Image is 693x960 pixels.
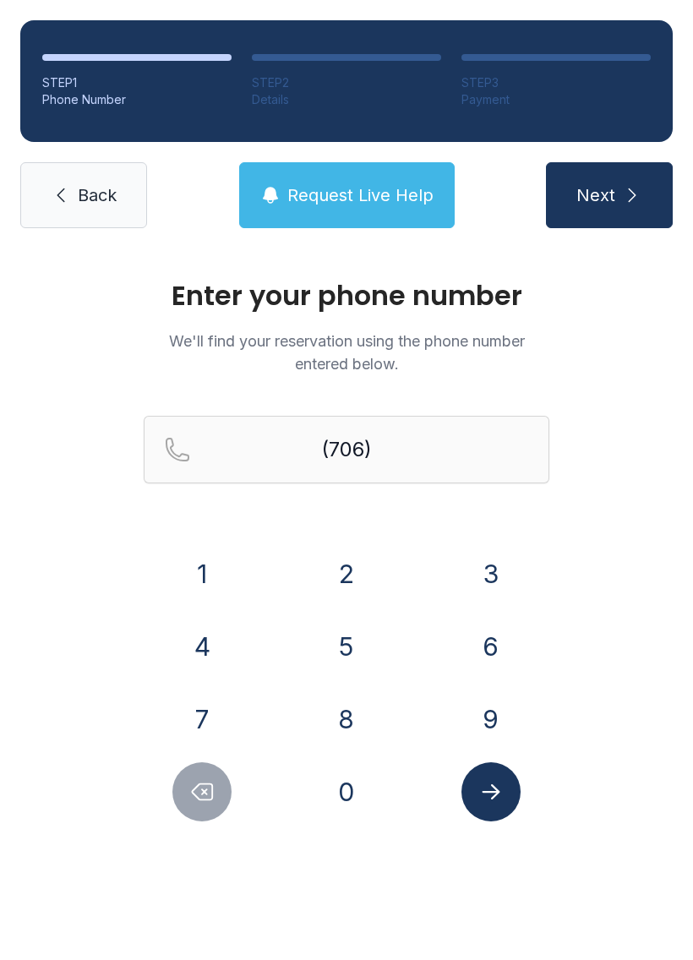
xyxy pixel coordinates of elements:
div: Payment [461,91,651,108]
button: 6 [461,617,521,676]
span: Next [576,183,615,207]
div: STEP 1 [42,74,232,91]
span: Back [78,183,117,207]
input: Reservation phone number [144,416,549,483]
button: 9 [461,690,521,749]
span: Request Live Help [287,183,434,207]
button: 0 [317,762,376,821]
button: 5 [317,617,376,676]
div: STEP 2 [252,74,441,91]
button: Delete number [172,762,232,821]
button: 3 [461,544,521,603]
button: 8 [317,690,376,749]
div: Phone Number [42,91,232,108]
button: 7 [172,690,232,749]
button: Submit lookup form [461,762,521,821]
p: We'll find your reservation using the phone number entered below. [144,330,549,375]
button: 4 [172,617,232,676]
div: STEP 3 [461,74,651,91]
button: 1 [172,544,232,603]
button: 2 [317,544,376,603]
div: Details [252,91,441,108]
h1: Enter your phone number [144,282,549,309]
